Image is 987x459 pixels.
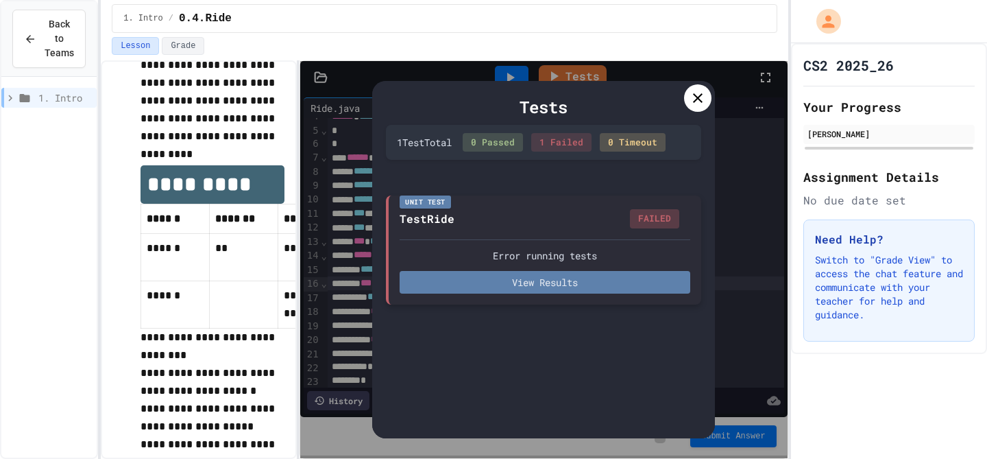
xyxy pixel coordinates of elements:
div: [PERSON_NAME] [807,128,971,140]
span: / [169,13,173,24]
span: 0.4.Ride [179,10,232,27]
h3: Need Help? [815,231,963,248]
button: Lesson [112,37,159,55]
button: Grade [162,37,204,55]
span: 1. Intro [38,91,91,105]
div: 0 Timeout [600,133,666,152]
div: 1 Test Total [397,135,452,150]
h2: Assignment Details [803,167,975,187]
div: Tests [386,95,701,119]
h1: CS2 2025_26 [803,56,894,75]
span: Back to Teams [45,17,74,60]
span: 1. Intro [123,13,163,24]
div: My Account [802,5,844,37]
h2: Your Progress [803,97,975,117]
div: FAILED [630,209,679,228]
div: Error running tests [400,248,690,263]
div: Unit Test [400,196,451,209]
button: Back to Teams [12,10,86,68]
p: Switch to "Grade View" to access the chat feature and communicate with your teacher for help and ... [815,253,963,322]
div: No due date set [803,192,975,209]
button: View Results [400,271,690,294]
div: 1 Failed [531,133,592,152]
div: 0 Passed [463,133,523,152]
div: TestRide [400,211,454,227]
